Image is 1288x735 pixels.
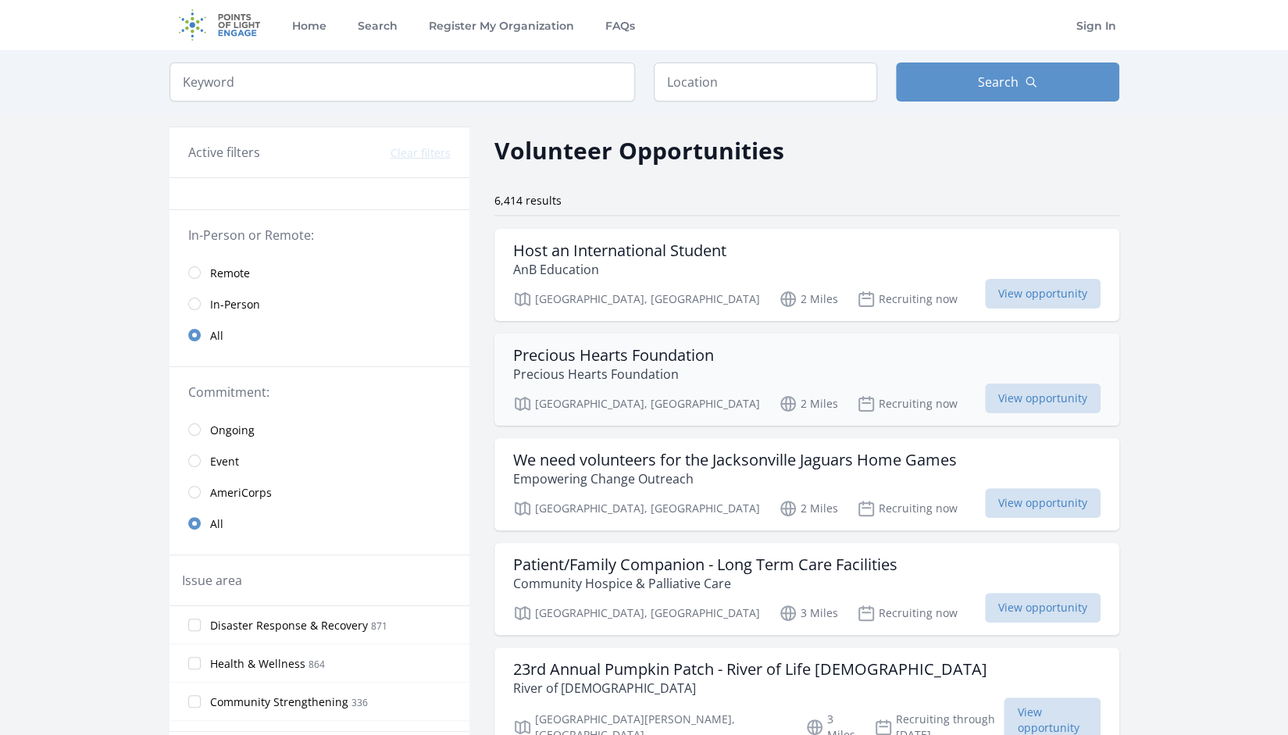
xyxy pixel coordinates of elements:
h3: Host an International Student [513,241,726,260]
h3: Patient/Family Companion - Long Term Care Facilities [513,555,897,574]
h3: We need volunteers for the Jacksonville Jaguars Home Games [513,451,957,469]
legend: Commitment: [188,383,451,401]
p: Precious Hearts Foundation [513,365,714,384]
a: Patient/Family Companion - Long Term Care Facilities Community Hospice & Palliative Care [GEOGRAP... [494,543,1119,635]
span: In-Person [210,297,260,312]
p: Empowering Change Outreach [513,469,957,488]
span: Community Strengthening [210,694,348,710]
p: Recruiting now [857,394,958,413]
a: Host an International Student AnB Education [GEOGRAPHIC_DATA], [GEOGRAPHIC_DATA] 2 Miles Recruiti... [494,229,1119,321]
p: 3 Miles [779,604,838,623]
span: Remote [210,266,250,281]
a: Remote [169,257,469,288]
a: Ongoing [169,414,469,445]
p: [GEOGRAPHIC_DATA], [GEOGRAPHIC_DATA] [513,290,760,309]
span: 336 [351,696,368,709]
span: Disaster Response & Recovery [210,618,368,633]
p: [GEOGRAPHIC_DATA], [GEOGRAPHIC_DATA] [513,499,760,518]
legend: In-Person or Remote: [188,226,451,244]
p: Community Hospice & Palliative Care [513,574,897,593]
p: River of [DEMOGRAPHIC_DATA] [513,679,987,698]
p: Recruiting now [857,604,958,623]
input: Keyword [169,62,635,102]
a: In-Person [169,288,469,319]
a: Event [169,445,469,476]
span: 864 [309,658,325,671]
a: We need volunteers for the Jacksonville Jaguars Home Games Empowering Change Outreach [GEOGRAPHIC... [494,438,1119,530]
span: View opportunity [985,279,1101,309]
p: 2 Miles [779,290,838,309]
span: 871 [371,619,387,633]
input: Community Strengthening 336 [188,695,201,708]
h3: Active filters [188,143,260,162]
p: [GEOGRAPHIC_DATA], [GEOGRAPHIC_DATA] [513,604,760,623]
h2: Volunteer Opportunities [494,133,784,168]
span: View opportunity [985,384,1101,413]
span: Event [210,454,239,469]
span: View opportunity [985,593,1101,623]
button: Search [896,62,1119,102]
p: Recruiting now [857,499,958,518]
a: All [169,508,469,539]
span: 6,414 results [494,193,562,208]
h3: Precious Hearts Foundation [513,346,714,365]
span: AmeriCorps [210,485,272,501]
a: Precious Hearts Foundation Precious Hearts Foundation [GEOGRAPHIC_DATA], [GEOGRAPHIC_DATA] 2 Mile... [494,334,1119,426]
p: [GEOGRAPHIC_DATA], [GEOGRAPHIC_DATA] [513,394,760,413]
span: Ongoing [210,423,255,438]
a: All [169,319,469,351]
span: Search [978,73,1019,91]
span: All [210,516,223,532]
input: Disaster Response & Recovery 871 [188,619,201,631]
a: AmeriCorps [169,476,469,508]
p: Recruiting now [857,290,958,309]
p: AnB Education [513,260,726,279]
p: 2 Miles [779,499,838,518]
button: Clear filters [391,145,451,161]
input: Location [654,62,877,102]
span: View opportunity [985,488,1101,518]
span: Health & Wellness [210,656,305,672]
legend: Issue area [182,571,242,590]
input: Health & Wellness 864 [188,657,201,669]
span: All [210,328,223,344]
h3: 23rd Annual Pumpkin Patch - River of Life [DEMOGRAPHIC_DATA] [513,660,987,679]
p: 2 Miles [779,394,838,413]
